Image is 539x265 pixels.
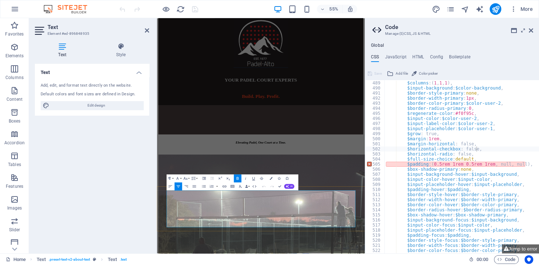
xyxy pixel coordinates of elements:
h4: Global [371,43,384,49]
div: 490 [366,86,385,91]
span: 00 00 [477,255,488,264]
p: Features [6,183,23,189]
span: AI [290,185,293,187]
div: 513 [366,202,385,207]
p: Images [7,205,22,211]
h4: Text [35,64,149,77]
span: : [482,257,483,262]
div: 505 [366,162,385,167]
div: 493 [366,101,385,106]
button: Align Left [166,182,174,190]
button: Confirm (Ctrl+⏎) [276,182,283,190]
button: Decrease Indent [208,174,216,182]
button: Colors [267,174,275,182]
button: More [507,3,536,15]
div: Default colors and font sizes are defined in Design. [41,91,143,98]
h4: JavaScript [385,54,406,62]
button: Edit design [41,101,143,110]
a: Click to cancel selection. Double-click to open Pages [6,255,26,264]
span: Code [497,255,515,264]
p: Slider [9,227,20,233]
h4: Config [430,54,443,62]
div: 506 [366,167,385,172]
div: 508 [366,177,385,182]
div: 492 [366,96,385,101]
button: Align Justify [190,182,198,190]
button: pages [446,5,455,13]
span: . preset-text-v2-about-text [49,255,90,264]
span: . text [120,255,127,264]
div: 496 [366,116,385,121]
button: text_generator [475,5,484,13]
div: 518 [366,228,385,233]
h2: Code [385,24,533,30]
div: 511 [366,192,385,197]
h4: Style [93,43,149,58]
h3: Manage (S)CSS, JS & HTML [385,30,519,37]
div: 510 [366,187,385,192]
p: Content [7,96,23,102]
button: Paragraph Format [166,174,174,182]
button: Align Center [174,182,182,190]
div: 520 [366,238,385,243]
button: Increase Indent [200,174,208,182]
i: AI Writer [475,5,483,13]
h4: CSS [371,54,379,62]
p: Columns [5,75,24,80]
button: Special Characters [283,174,291,182]
button: Redo (Ctrl+Shift+Z) [268,182,275,190]
button: Clear Formatting [236,182,244,190]
button: design [432,5,440,13]
button: navigator [461,5,469,13]
button: Code [494,255,519,264]
button: publish [490,3,501,15]
div: 507 [366,172,385,177]
button: Data Bindings [244,182,250,190]
div: 500 [366,136,385,141]
div: 523 [366,253,385,258]
div: 499 [366,131,385,136]
div: 497 [366,121,385,126]
button: Italic (Ctrl+I) [242,174,249,182]
button: Color picker [411,69,439,78]
button: Click here to leave preview mode and continue editing [162,5,170,13]
div: 517 [366,223,385,228]
button: reload [176,5,185,13]
img: Editor Logo [42,5,96,13]
i: Reload page [176,5,185,13]
button: Line Height [190,174,198,182]
button: Usercentrics [524,255,533,264]
i: Design (Ctrl+Alt+Y) [432,5,440,13]
div: 504 [366,157,385,162]
i: On resize automatically adjust zoom level to fit chosen device. [347,6,353,12]
button: 55% [317,5,343,13]
h4: Text [35,43,93,58]
button: Superscript [216,174,224,182]
button: Icons [275,174,283,182]
i: Pages (Ctrl+Alt+S) [446,5,454,13]
button: Add file [386,69,409,78]
p: Favorites [5,31,24,37]
div: 503 [366,152,385,157]
span: Click to select. Double-click to edit [108,255,117,264]
p: Accordion [4,140,25,146]
button: Insert Link [220,182,228,190]
button: Undo (Ctrl+Z) [260,182,268,190]
div: 521 [366,243,385,248]
span: Add file [396,69,408,78]
button: Font Size [182,174,190,182]
button: Bold (Ctrl+B) [234,174,241,182]
nav: breadcrumb [37,255,127,264]
div: 491 [366,91,385,96]
button: Unordered List [200,182,208,190]
div: 509 [366,182,385,187]
div: 515 [366,212,385,218]
h2: Text [48,24,149,30]
div: 502 [366,146,385,152]
button: Underline (Ctrl+U) [250,174,257,182]
div: 514 [366,207,385,212]
div: 512 [366,197,385,202]
button: Ordered List [215,182,219,190]
div: 495 [366,111,385,116]
p: Tables [8,162,21,167]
